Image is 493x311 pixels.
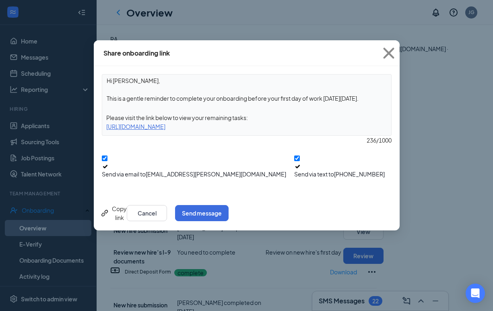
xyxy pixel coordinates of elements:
button: Close [378,40,400,66]
svg: Checkmark [102,163,109,170]
button: Send message [175,205,229,221]
div: Copy link [100,204,127,222]
svg: Cross [378,42,400,64]
button: Cancel [127,205,167,221]
div: Please visit the link below to view your remaining tasks: [102,113,391,122]
input: Send via email to[EMAIL_ADDRESS][PERSON_NAME][DOMAIN_NAME] [102,155,107,161]
button: Link Copy link [100,204,127,222]
svg: Link [100,208,110,218]
span: Send via email to [EMAIL_ADDRESS][PERSON_NAME][DOMAIN_NAME] [102,170,286,178]
span: Send via text to [PHONE_NUMBER] [294,170,385,178]
div: Share onboarding link [103,49,170,58]
div: Open Intercom Messenger [466,284,485,303]
svg: Checkmark [294,163,301,170]
input: Send via text to[PHONE_NUMBER] [294,155,300,161]
div: 236 / 1000 [102,136,392,145]
textarea: Hi [PERSON_NAME], This is a gentle reminder to complete your onboarding before your first day of ... [102,75,391,104]
div: [URL][DOMAIN_NAME] [102,122,391,131]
